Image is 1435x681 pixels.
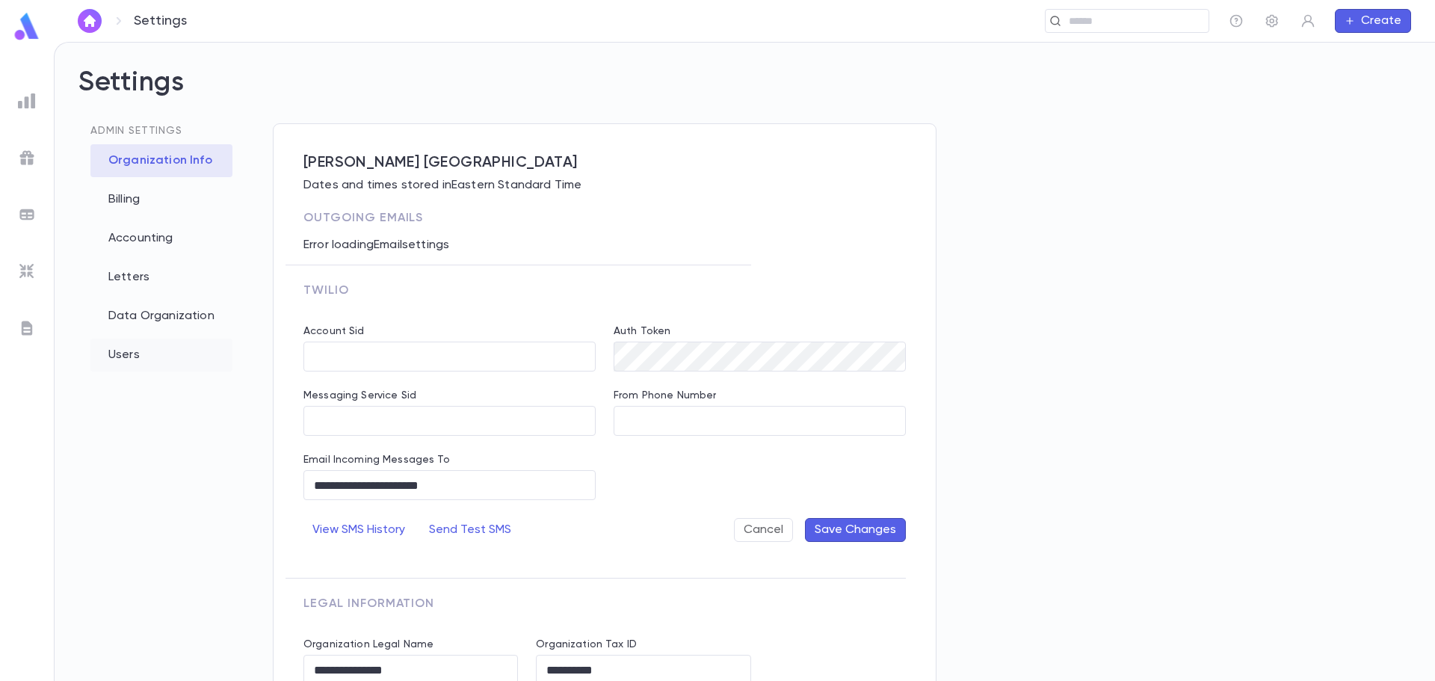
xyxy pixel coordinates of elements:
button: View SMS History [303,518,414,542]
img: reports_grey.c525e4749d1bce6a11f5fe2a8de1b229.svg [18,92,36,110]
button: Save Changes [805,518,906,542]
span: Outgoing Emails [303,212,423,224]
img: letters_grey.7941b92b52307dd3b8a917253454ce1c.svg [18,319,36,337]
img: batches_grey.339ca447c9d9533ef1741baa751efc33.svg [18,206,36,224]
button: Cancel [734,518,793,542]
div: Data Organization [90,300,232,333]
label: Email Incoming Messages To [303,454,451,466]
label: Organization Tax ID [536,638,637,650]
div: Organization Info [90,144,232,177]
img: logo [12,12,42,41]
label: Organization Legal Name [303,638,433,650]
p: Dates and times stored in Eastern Standard Time [303,178,906,193]
span: Admin Settings [90,126,182,136]
p: Error loading Email settings [303,226,751,265]
label: Auth Token [614,325,670,337]
div: Accounting [90,222,232,255]
img: imports_grey.530a8a0e642e233f2baf0ef88e8c9fcb.svg [18,262,36,280]
button: Send Test SMS [420,518,520,542]
span: Legal Information [303,598,434,610]
span: Twilio [303,285,349,297]
p: Settings [134,13,187,29]
button: Create [1335,9,1411,33]
label: Account Sid [303,325,365,337]
div: Billing [90,183,232,216]
div: Letters [90,261,232,294]
img: campaigns_grey.99e729a5f7ee94e3726e6486bddda8f1.svg [18,149,36,167]
div: Users [90,339,232,372]
h2: Settings [78,67,1411,123]
span: [PERSON_NAME] [GEOGRAPHIC_DATA] [303,154,906,172]
label: Messaging Service Sid [303,389,416,401]
img: home_white.a664292cf8c1dea59945f0da9f25487c.svg [81,15,99,27]
label: From Phone Number [614,389,716,401]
